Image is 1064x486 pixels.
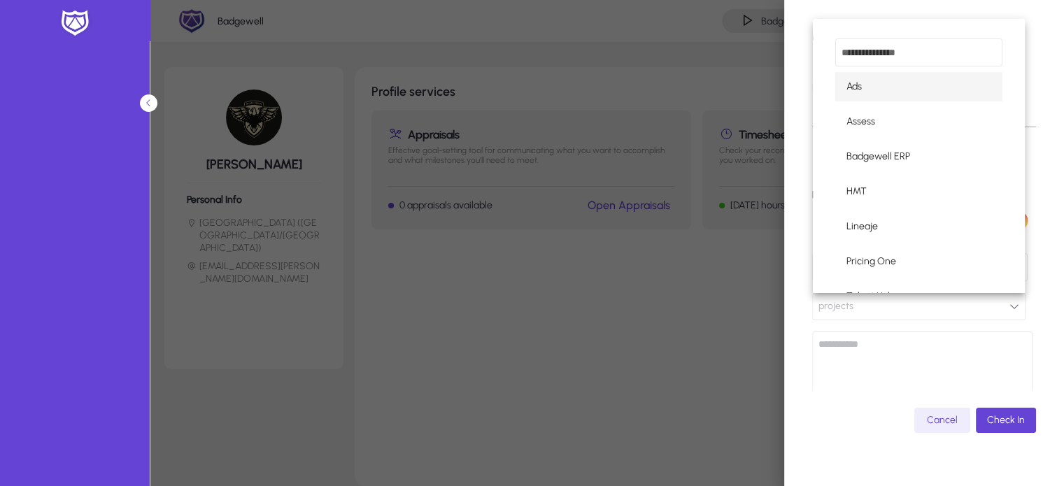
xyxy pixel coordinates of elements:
mat-option: Talent Hub [835,282,1002,311]
mat-option: Assess [835,107,1002,136]
span: Assess [846,113,875,130]
input: dropdown search [835,38,1002,66]
mat-option: Badgewell ERP [835,142,1002,171]
mat-option: Pricing One [835,247,1002,276]
span: Ads [846,78,862,95]
span: Badgewell ERP [846,148,910,165]
mat-option: Ads [835,72,1002,101]
span: HMT [846,183,867,200]
span: Lineaje [846,218,878,235]
mat-option: Lineaje [835,212,1002,241]
mat-option: HMT [835,177,1002,206]
span: Pricing One [846,253,896,270]
span: Talent Hub [846,288,893,305]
